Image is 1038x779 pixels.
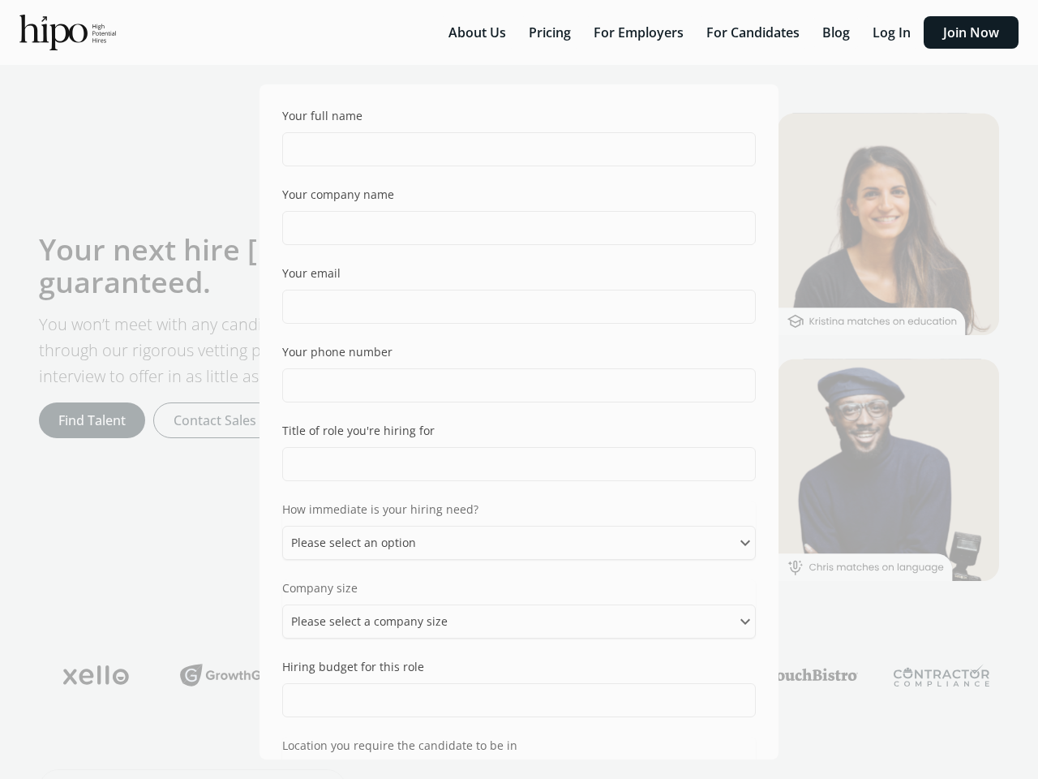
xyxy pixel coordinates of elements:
[924,16,1019,49] button: Join Now
[813,24,863,41] a: Blog
[282,186,394,203] div: Your company name
[697,16,809,49] button: For Candidates
[924,24,1019,41] a: Join Now
[584,16,693,49] button: For Employers
[519,24,584,41] a: Pricing
[863,24,924,41] a: Log In
[282,422,435,439] div: Title of role you're hiring for
[697,24,813,41] a: For Candidates
[19,15,116,50] img: official-logo
[282,579,756,596] div: Company size
[282,737,756,754] div: Location you require the candidate to be in
[863,16,920,49] button: Log In
[282,501,756,518] div: How immediate is your hiring need?
[439,16,516,49] button: About Us
[282,265,341,282] div: Your email
[282,343,392,360] div: Your phone number
[282,658,424,675] div: Hiring budget for this role
[282,107,362,124] div: Your full name
[813,16,860,49] button: Blog
[584,24,697,41] a: For Employers
[519,16,581,49] button: Pricing
[439,24,519,41] a: About Us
